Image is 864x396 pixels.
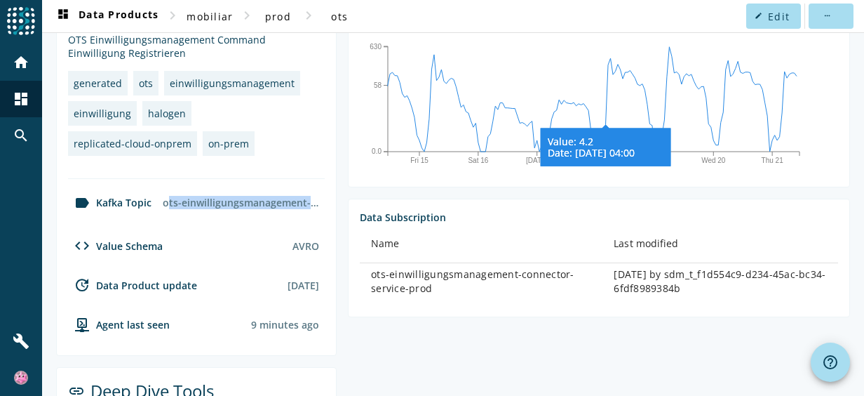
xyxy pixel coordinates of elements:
text: [DATE] [526,157,548,164]
mat-icon: update [74,277,90,293]
img: e21dd13c5adef2908a06f75a609d26ba [14,371,28,385]
mat-icon: dashboard [55,8,72,25]
mat-icon: chevron_right [164,7,181,24]
div: ots-einwilligungsmanagement-command-einwilligung-registrieren-prod [157,190,325,215]
mat-icon: edit [755,12,762,20]
div: Value Schema [68,237,163,254]
div: generated [74,77,122,90]
span: Data Products [55,8,158,25]
mat-icon: label [74,194,90,211]
button: mobiliar [181,4,238,29]
text: Sat 16 [468,157,488,164]
mat-icon: home [13,54,29,71]
text: 0.0 [372,147,382,155]
mat-icon: code [74,237,90,254]
div: [DATE] [288,279,319,292]
button: Data Products [49,4,164,29]
tspan: Date: [DATE] 04:00 [548,146,635,159]
mat-icon: chevron_right [300,7,317,24]
mat-icon: more_horiz [823,12,830,20]
div: Kafka Topic [68,194,151,211]
button: prod [255,4,300,29]
span: prod [265,10,291,23]
mat-icon: search [13,127,29,144]
th: Name [360,224,602,263]
text: Thu 21 [762,157,784,164]
mat-icon: chevron_right [238,7,255,24]
div: einwilligungsmanagement [170,77,295,90]
mat-icon: help_outline [822,354,839,371]
div: halogen [148,107,186,120]
div: einwilligung [74,107,131,120]
mat-icon: dashboard [13,91,29,107]
div: Data Product update [68,277,197,293]
div: replicated-cloud-onprem [74,137,191,150]
img: spoud-logo.svg [7,7,35,35]
button: ots [317,4,362,29]
span: Edit [768,10,790,23]
div: on-prem [208,137,249,150]
div: agent-env-prod [68,316,170,333]
text: 58 [374,81,382,89]
div: AVRO [292,239,319,253]
mat-icon: build [13,333,29,350]
div: ots [139,77,153,90]
text: Fri 15 [410,157,428,164]
div: ots-einwilligungsmanagement-connector-service-prod [371,268,591,296]
tspan: Value: 4.2 [548,135,593,148]
div: Agents typically reports every 15min to 1h [251,318,319,331]
div: OTS Einwilligungsmanagement Command Einwilligung Registrieren [68,33,325,60]
span: ots [331,10,348,23]
text: Wed 20 [701,157,726,164]
text: 630 [370,43,382,51]
div: Data Subscription [360,211,838,224]
th: Last modified [602,224,838,263]
span: mobiliar [187,10,233,23]
td: [DATE] by sdm_t_f1d554c9-d234-45ac-bc34-6fdf8989384b [602,263,838,300]
button: Edit [746,4,801,29]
